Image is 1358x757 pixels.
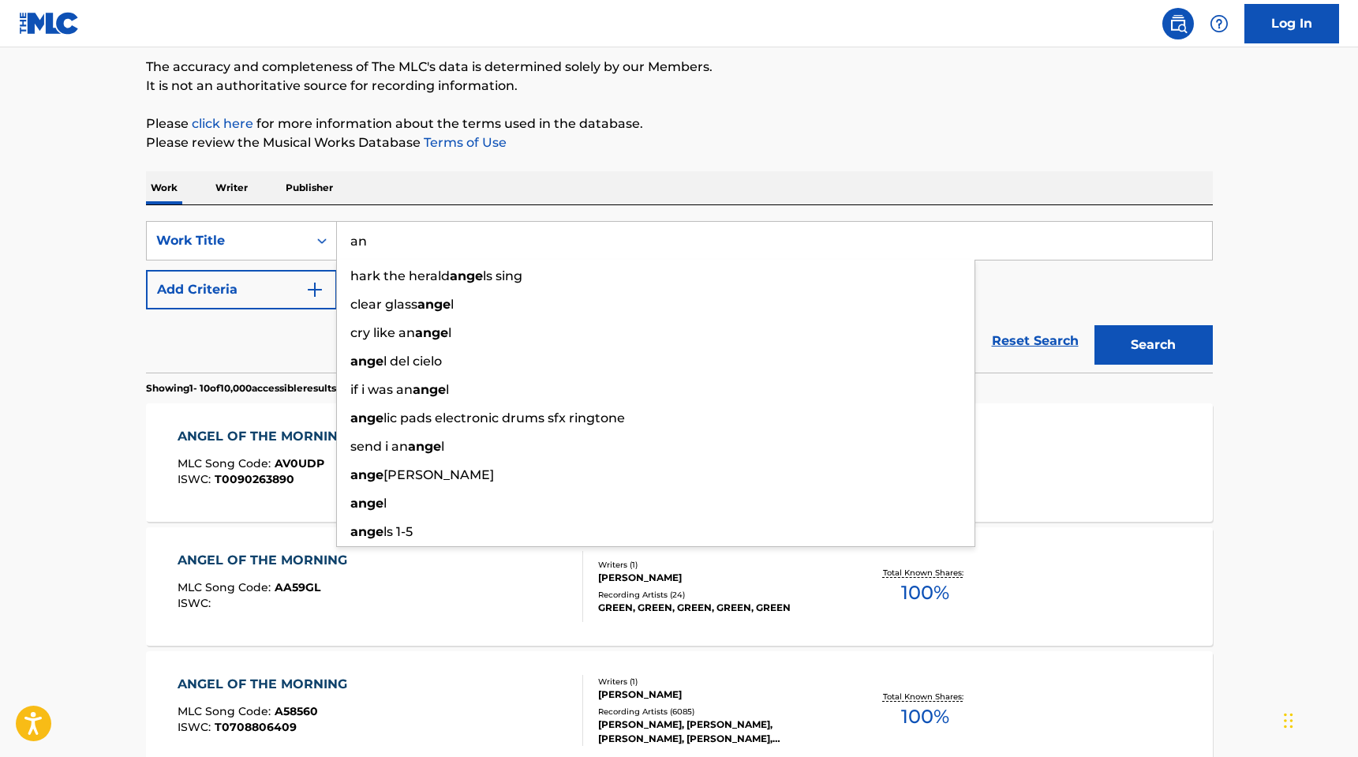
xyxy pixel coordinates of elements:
span: if i was an [350,382,413,397]
strong: ange [408,439,441,454]
span: l [383,496,387,511]
div: Writers ( 1 ) [598,559,836,571]
p: Total Known Shares: [883,567,967,579]
span: MLC Song Code : [178,580,275,594]
span: send i an [350,439,408,454]
form: Search Form [146,221,1213,373]
span: MLC Song Code : [178,456,275,470]
strong: ange [415,325,448,340]
p: Total Known Shares: [883,691,967,703]
div: [PERSON_NAME], [PERSON_NAME], [PERSON_NAME], [PERSON_NAME], [PERSON_NAME] [598,718,836,746]
span: AA59GL [275,580,320,594]
strong: ange [413,382,446,397]
strong: ange [417,297,451,312]
img: search [1169,14,1188,33]
span: hark the herald [350,268,450,283]
img: help [1210,14,1229,33]
p: Writer [211,171,253,204]
span: T0090263890 [215,472,294,486]
span: [PERSON_NAME] [383,467,494,482]
div: [PERSON_NAME] [598,688,836,702]
span: ISWC : [178,596,215,610]
span: ISWC : [178,472,215,486]
a: Log In [1244,4,1339,43]
div: ANGEL OF THE MORNING [178,675,355,694]
strong: ange [350,496,383,511]
button: Search [1094,325,1213,365]
span: cry like an [350,325,415,340]
span: ls sing [483,268,522,283]
strong: ange [350,467,383,482]
a: ANGEL OF THE MORNINGMLC Song Code:AV0UDPISWC:T0090263890Writers (1)[PERSON_NAME]Recording Artists... [146,403,1213,522]
span: MLC Song Code : [178,704,275,718]
div: Recording Artists ( 24 ) [598,589,836,601]
img: MLC Logo [19,12,80,35]
p: It is not an authoritative source for recording information. [146,77,1213,96]
a: click here [192,116,253,131]
strong: ange [350,410,383,425]
a: ANGEL OF THE MORNINGMLC Song Code:AA59GLISWC:Writers (1)[PERSON_NAME]Recording Artists (24)GREEN,... [146,527,1213,646]
strong: ange [450,268,483,283]
span: 100 % [901,703,949,731]
span: A58560 [275,704,318,718]
strong: ange [350,524,383,539]
div: GREEN, GREEN, GREEN, GREEN, GREEN [598,601,836,615]
span: l [451,297,454,312]
span: ISWC : [178,720,215,734]
span: T0708806409 [215,720,297,734]
div: Recording Artists ( 6085 ) [598,706,836,718]
p: Please for more information about the terms used in the database. [146,114,1213,133]
p: Please review the Musical Works Database [146,133,1213,152]
span: ls 1-5 [383,524,413,539]
button: Add Criteria [146,270,337,309]
a: Terms of Use [421,135,507,150]
div: ANGEL OF THE MORNING [178,427,355,446]
div: Work Title [156,231,298,250]
iframe: Chat Widget [1279,681,1358,757]
strong: ange [350,354,383,369]
div: Help [1203,8,1235,39]
p: Work [146,171,182,204]
span: l del cielo [383,354,442,369]
p: The accuracy and completeness of The MLC's data is determined solely by our Members. [146,58,1213,77]
div: [PERSON_NAME] [598,571,836,585]
div: Drag [1284,697,1293,744]
span: lic pads electronic drums sfx ringtone [383,410,625,425]
p: Publisher [281,171,338,204]
a: Reset Search [984,324,1087,358]
a: Public Search [1162,8,1194,39]
p: Showing 1 - 10 of 10,000 accessible results (Total 3,945,041 ) [146,381,413,395]
span: clear glass [350,297,417,312]
span: l [446,382,449,397]
span: 100 % [901,579,949,607]
span: l [441,439,444,454]
div: Writers ( 1 ) [598,676,836,688]
div: ANGEL OF THE MORNING [178,551,355,570]
span: AV0UDP [275,456,324,470]
img: 9d2ae6d4665cec9f34b9.svg [305,280,324,299]
span: l [448,325,451,340]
